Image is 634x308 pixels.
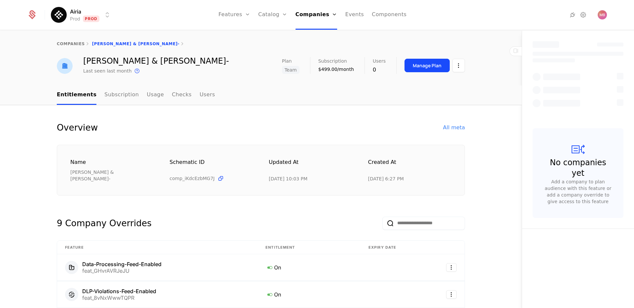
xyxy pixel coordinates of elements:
th: Expiry date [361,241,425,255]
span: Subscription [318,59,347,63]
nav: Main [57,85,465,105]
div: Name [70,158,154,166]
span: Plan [282,59,292,63]
a: Checks [172,85,192,105]
span: Team [282,66,299,74]
a: Usage [147,85,164,105]
a: Users [199,85,215,105]
div: On [265,290,353,299]
a: Integrations [569,11,577,19]
span: Prod [83,15,100,22]
div: [PERSON_NAME] & [PERSON_NAME]- [70,169,154,182]
div: Schematic ID [170,158,253,172]
a: Entitlements [57,85,96,105]
div: 9/16/25, 10:03 PM [269,175,307,182]
div: DLP-Violations-Feed-Enabled [82,289,156,294]
a: Settings [579,11,587,19]
img: Airia [51,7,67,23]
div: feat_8vNxWwwTQPR [82,295,156,300]
span: Airia [70,8,81,15]
div: Overview [57,121,98,134]
div: Manage Plan [413,62,441,69]
ul: Choose Sub Page [57,85,215,105]
div: 9 Company Overrides [57,217,152,230]
div: No companies yet [546,157,610,178]
div: 0 [373,66,386,74]
th: Feature [57,241,258,255]
button: Select action [446,290,457,299]
div: feat_GHvrAVRJeJU [82,268,161,273]
span: comp_iKdcEzbMG7J [170,175,215,182]
a: companies [57,42,85,46]
div: Updated at [269,158,352,173]
a: Subscription [104,85,139,105]
div: [PERSON_NAME] & [PERSON_NAME]- [83,57,229,65]
div: Prod [70,15,80,22]
img: Matt Bell [598,10,607,19]
div: Last seen last month [83,68,132,74]
div: 5/16/25, 6:27 PM [368,175,404,182]
button: Open user button [598,10,607,19]
div: On [265,263,353,272]
button: Select action [452,59,465,72]
button: Select action [446,263,457,272]
img: Barnes & Thornburg- [57,58,73,74]
div: Data-Processing-Feed-Enabled [82,262,161,267]
button: Manage Plan [405,59,450,72]
span: Users [373,59,386,63]
div: $499.00/month [318,66,354,73]
div: All meta [443,124,465,132]
div: Created at [368,158,452,173]
button: Select environment [53,8,112,22]
th: Entitlement [258,241,361,255]
div: Add a company to plan audience with this feature or add a company override to give access to this... [543,178,613,205]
